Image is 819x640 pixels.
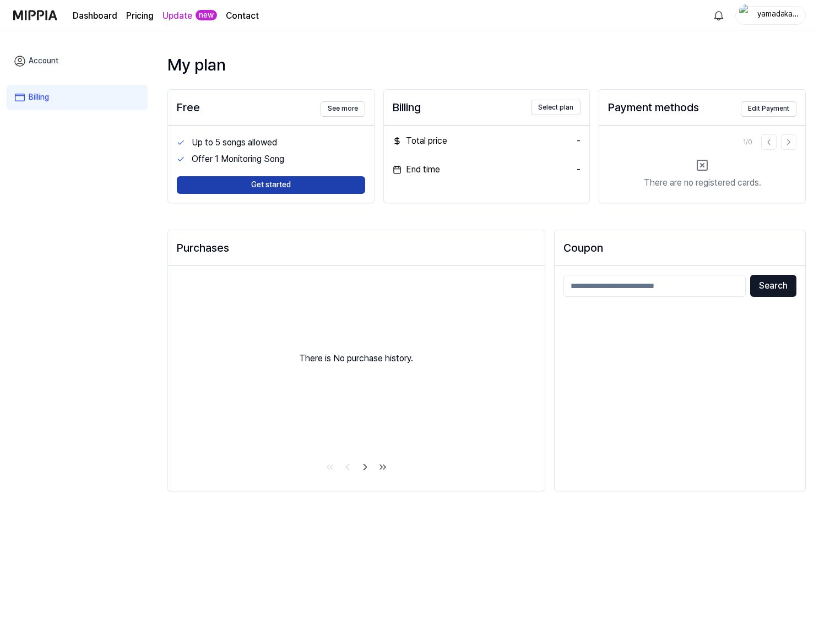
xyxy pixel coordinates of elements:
button: Edit Payment [741,101,796,117]
div: Up to 5 songs allowed [192,136,365,149]
div: Billing [393,99,421,116]
div: - [577,134,581,148]
button: Search [750,275,796,297]
div: Offer 1 Monitoring Song [192,153,365,166]
div: Payment methods [608,99,699,116]
h2: Coupon [563,239,796,257]
a: See more [321,98,365,116]
button: profileyamadakaba [735,6,806,25]
a: Go to next page [357,459,373,475]
a: Get started [177,167,365,194]
img: 알림 [712,9,725,22]
a: Billing [7,85,148,110]
a: Edit Payment [741,98,796,116]
a: Go to previous page [340,459,355,475]
nav: pagination [168,459,545,478]
a: Dashboard [73,9,117,23]
div: There is No purchase history. [168,266,545,451]
div: My plan [167,53,806,76]
a: Pricing [126,9,154,23]
button: Get started [177,176,365,194]
a: Go to last page [375,459,390,475]
div: Free [177,99,200,116]
a: Update [162,9,192,23]
div: End time [393,163,440,176]
div: Purchases [177,239,536,257]
button: See more [321,101,365,117]
button: Select plan [531,100,581,115]
a: Account [7,48,148,74]
a: Contact [226,9,259,23]
div: There are no registered cards. [644,176,761,189]
div: yamadakaba [756,9,799,21]
div: - [577,163,581,176]
a: Go to first page [322,459,338,475]
div: new [196,10,217,21]
div: 1 / 0 [743,138,752,147]
div: Total price [393,134,447,148]
img: profile [739,4,752,26]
